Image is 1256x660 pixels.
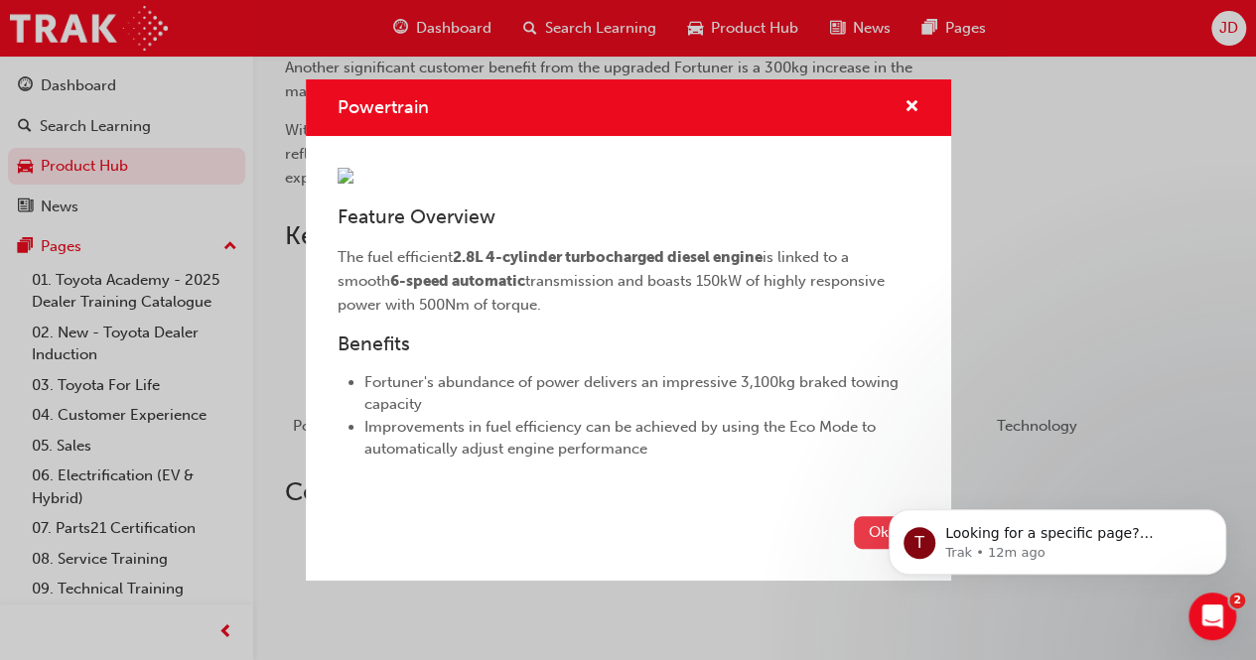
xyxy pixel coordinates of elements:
iframe: Intercom notifications message [859,467,1256,606]
span: is linked to a smooth [338,248,853,290]
button: Okay [854,516,919,549]
span: cross-icon [905,99,919,117]
li: Improvements in fuel efficiency can be achieved by using the Eco Mode to automatically adjust eng... [364,416,919,461]
span: 6-speed automatic [390,272,525,290]
span: transmission and boasts 150kW of highly responsive power with 500Nm of torque. [338,272,889,314]
iframe: Intercom live chat [1188,593,1236,640]
div: Powertrain [306,79,951,581]
h3: Benefits [338,332,919,355]
h3: Feature Overview [338,205,919,228]
li: Fortuner's abundance of power delivers an impressive 3,100kg braked towing capacity [364,371,919,416]
button: cross-icon [905,95,919,120]
span: 2.8L 4-cylinder turbocharged diesel engine [453,248,763,266]
img: b9717ef6-6990-49b2-aa67-5d977af2123b.jpg [338,168,353,184]
span: 2 [1229,593,1245,608]
span: Powertrain [338,96,429,118]
span: The fuel efficient [338,248,453,266]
